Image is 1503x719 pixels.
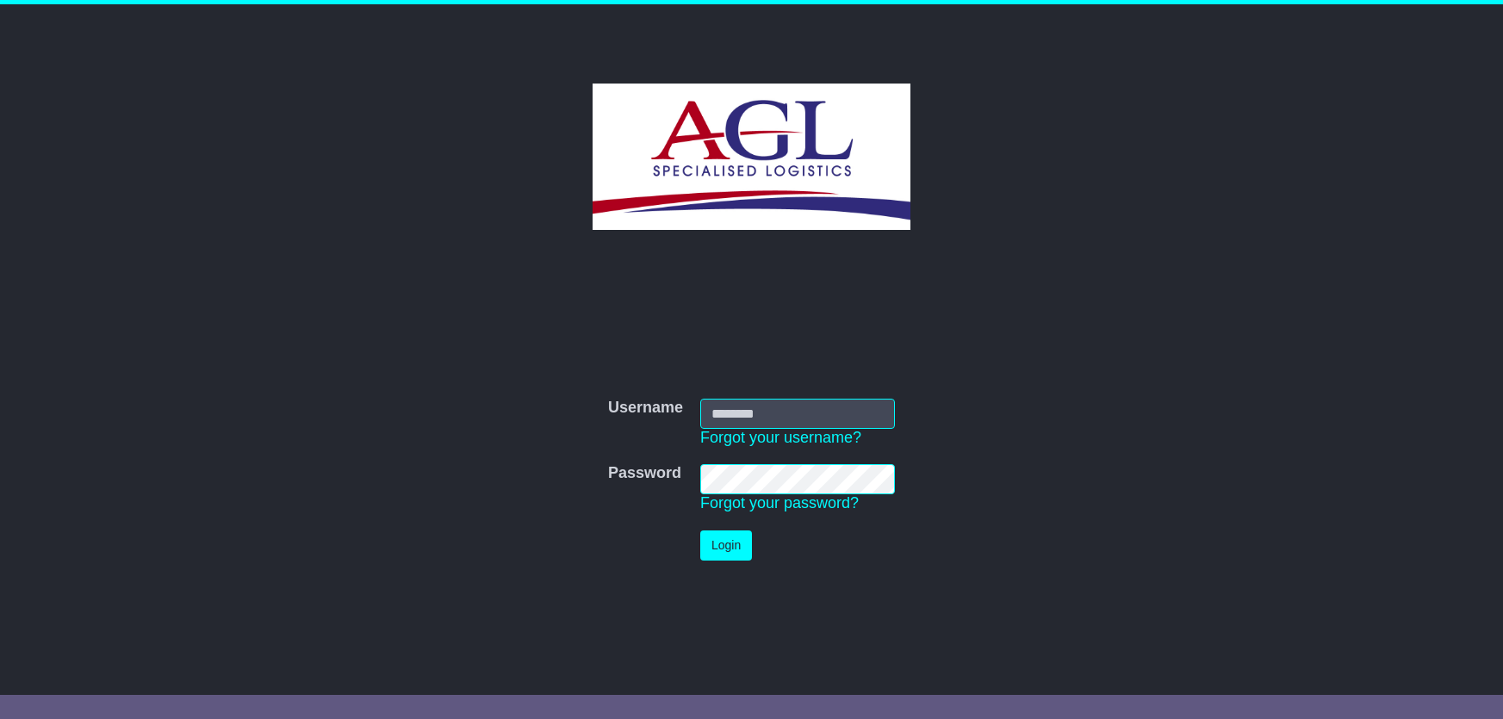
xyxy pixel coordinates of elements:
[700,494,859,511] a: Forgot your password?
[700,429,861,446] a: Forgot your username?
[700,530,752,561] button: Login
[608,464,681,483] label: Password
[608,399,683,418] label: Username
[593,84,910,230] img: AGL SPECIALISED LOGISTICS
